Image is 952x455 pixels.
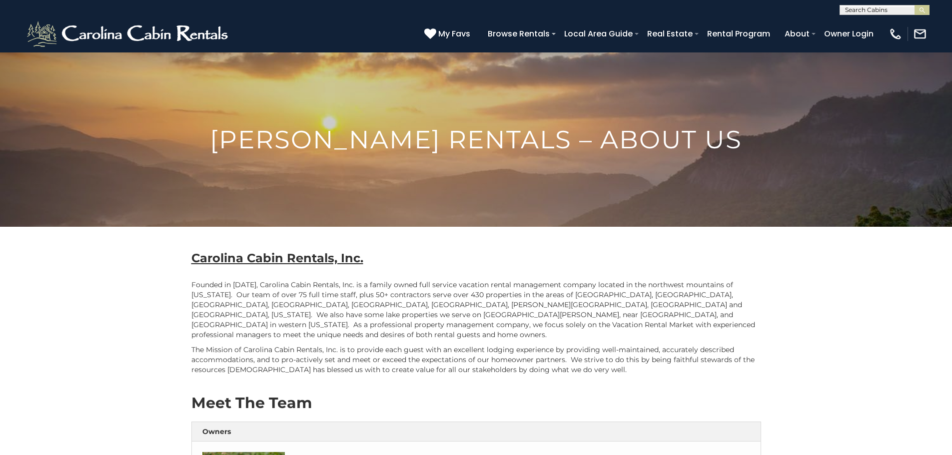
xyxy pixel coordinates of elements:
img: White-1-2.png [25,19,232,49]
a: Local Area Guide [559,25,638,42]
img: phone-regular-white.png [889,27,903,41]
a: Owner Login [819,25,879,42]
b: Carolina Cabin Rentals, Inc. [191,251,363,265]
strong: Meet The Team [191,394,312,412]
a: Browse Rentals [483,25,555,42]
a: Real Estate [642,25,698,42]
a: About [780,25,815,42]
strong: Owners [202,427,231,436]
span: My Favs [438,27,470,40]
a: My Favs [424,27,473,40]
img: mail-regular-white.png [913,27,927,41]
p: The Mission of Carolina Cabin Rentals, Inc. is to provide each guest with an excellent lodging ex... [191,345,761,375]
p: Founded in [DATE], Carolina Cabin Rentals, Inc. is a family owned full service vacation rental ma... [191,280,761,340]
a: Rental Program [702,25,775,42]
